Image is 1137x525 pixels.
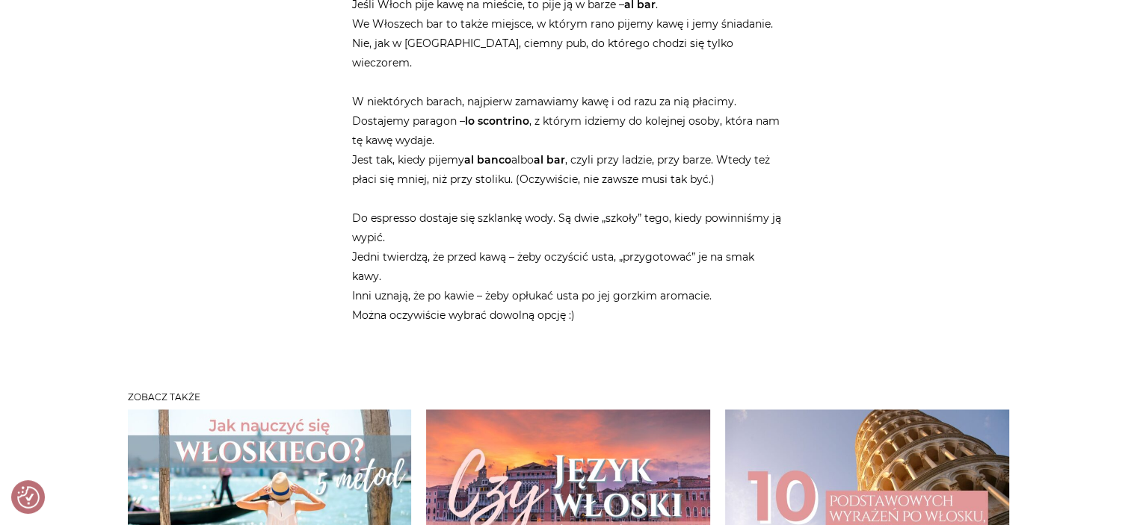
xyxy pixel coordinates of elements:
button: Preferencje co do zgód [17,486,40,509]
strong: al banco [464,153,511,167]
img: Revisit consent button [17,486,40,509]
strong: al bar [534,153,565,167]
h3: Zobacz także [128,392,1010,403]
strong: lo scontrino [465,114,529,128]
